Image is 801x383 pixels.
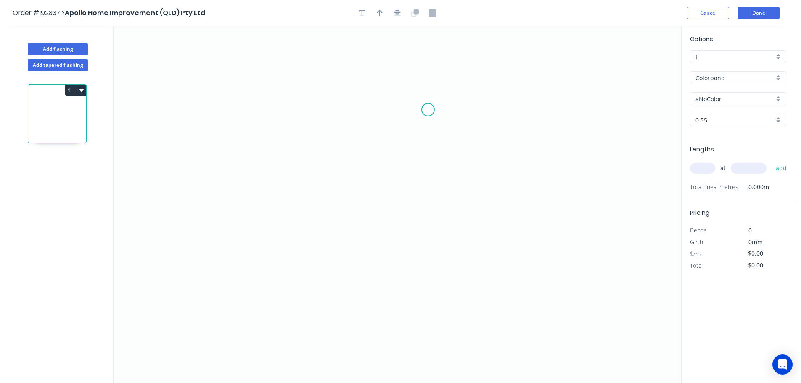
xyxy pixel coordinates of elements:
[690,261,703,269] span: Total
[748,238,763,246] span: 0mm
[28,59,88,71] button: Add tapered flashing
[690,181,738,193] span: Total lineal metres
[687,7,729,19] button: Cancel
[690,238,703,246] span: Girth
[690,250,701,258] span: $/m
[65,85,86,96] button: 1
[738,181,769,193] span: 0.000m
[772,354,793,375] div: Open Intercom Messenger
[114,26,681,383] svg: 0
[695,116,774,124] input: Thickness
[695,74,774,82] input: Material
[695,95,774,103] input: Colour
[720,162,726,174] span: at
[690,209,710,217] span: Pricing
[690,226,707,234] span: Bends
[28,43,88,55] button: Add flashing
[738,7,780,19] button: Done
[772,161,791,175] button: add
[690,35,713,43] span: Options
[65,8,205,18] span: Apollo Home Improvement (QLD) Pty Ltd
[748,226,752,234] span: 0
[13,8,65,18] span: Order #192337 >
[695,53,774,61] input: Price level
[690,145,714,153] span: Lengths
